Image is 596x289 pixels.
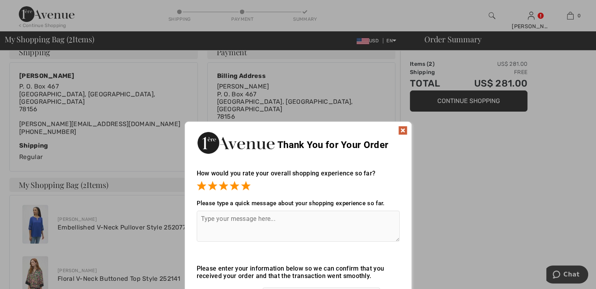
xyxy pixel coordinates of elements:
img: Thank You for Your Order [197,130,275,156]
div: Please enter your information below so we can confirm that you received your order and that the t... [197,265,400,280]
div: How would you rate your overall shopping experience so far? [197,162,400,192]
div: Please type a quick message about your shopping experience so far. [197,200,400,207]
img: x [398,126,408,135]
span: Thank You for Your Order [277,139,388,150]
span: Chat [17,5,33,13]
